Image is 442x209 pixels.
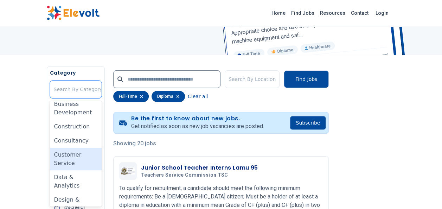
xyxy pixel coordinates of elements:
[288,7,317,19] a: Find Jobs
[50,69,102,76] h5: Category
[50,170,102,193] div: Data & Analytics
[348,7,371,19] a: Contact
[371,6,393,20] a: Login
[269,7,288,19] a: Home
[131,122,264,131] p: Get notified as soon as new job vacancies are posted.
[284,70,329,88] button: Find Jobs
[290,116,326,129] button: Subscribe
[141,164,258,172] h3: Junior School Teacher Interns Lamu 95
[152,91,185,102] div: diploma
[50,97,102,120] div: Business Development
[47,6,100,20] img: Elevolt
[131,115,264,122] h4: Be the first to know about new jobs.
[188,91,208,102] button: Clear all
[50,134,102,148] div: Consultancy
[113,91,149,102] div: full-time
[141,172,228,178] span: Teachers Service Commission TSC
[121,167,135,174] img: Teachers Service Commission TSC
[407,175,442,209] iframe: Chat Widget
[113,139,329,148] p: Showing 20 jobs
[50,148,102,170] div: Customer Service
[50,120,102,134] div: Construction
[317,7,348,19] a: Resources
